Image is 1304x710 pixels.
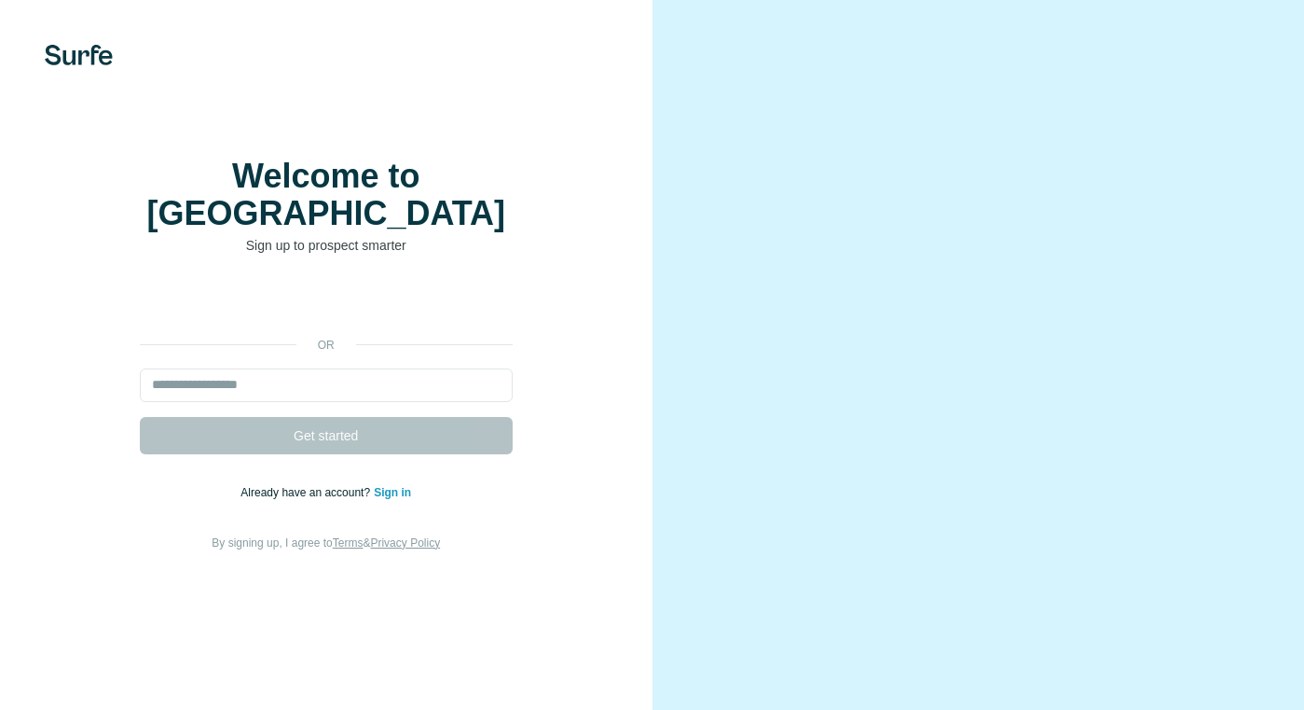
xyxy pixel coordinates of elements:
p: or [296,337,356,354]
p: Sign up to prospect smarter [140,236,513,255]
a: Privacy Policy [370,536,440,550]
span: By signing up, I agree to & [212,536,440,550]
a: Terms [333,536,364,550]
span: Already have an account? [240,486,374,499]
iframe: Sign in with Google Button [130,283,522,324]
a: Sign in [374,486,411,499]
h1: Welcome to [GEOGRAPHIC_DATA] [140,158,513,232]
img: Surfe's logo [45,45,113,65]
